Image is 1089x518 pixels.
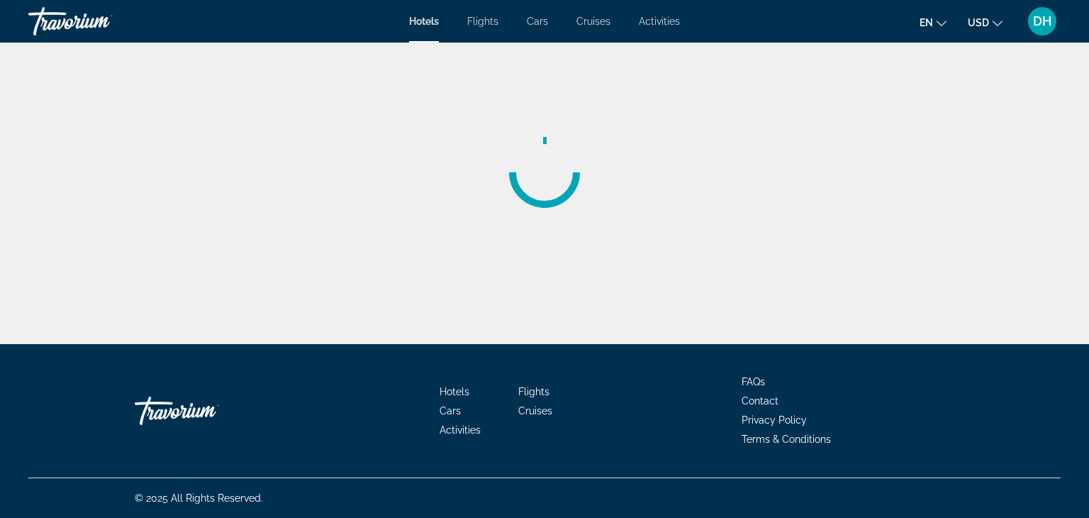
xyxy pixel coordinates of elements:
[440,405,461,417] a: Cars
[968,12,1003,33] button: Change currency
[135,492,263,504] span: © 2025 All Rights Reserved.
[742,434,831,445] a: Terms & Conditions
[576,16,610,27] a: Cruises
[440,386,469,397] a: Hotels
[440,424,481,436] a: Activities
[742,376,765,387] a: FAQs
[1024,6,1061,36] button: User Menu
[467,16,498,27] a: Flights
[1033,14,1051,28] span: DH
[968,17,989,28] span: USD
[920,17,933,28] span: en
[518,405,552,417] a: Cruises
[742,414,807,426] a: Privacy Policy
[518,386,549,397] a: Flights
[28,3,170,40] a: Travorium
[639,16,680,27] a: Activities
[920,12,946,33] button: Change language
[742,395,778,407] a: Contact
[409,16,439,27] a: Hotels
[135,390,277,432] a: Travorium
[527,16,548,27] a: Cars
